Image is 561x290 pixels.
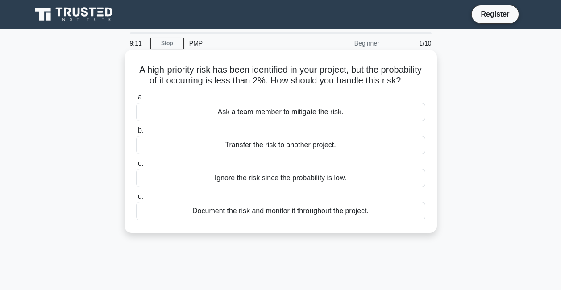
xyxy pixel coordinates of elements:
[136,103,425,121] div: Ask a team member to mitigate the risk.
[135,64,426,87] h5: A high-priority risk has been identified in your project, but the probability of it occurring is ...
[385,34,437,52] div: 1/10
[136,202,425,220] div: Document the risk and monitor it throughout the project.
[138,192,144,200] span: d.
[138,159,143,167] span: c.
[138,126,144,134] span: b.
[307,34,385,52] div: Beginner
[184,34,307,52] div: PMP
[136,169,425,187] div: Ignore the risk since the probability is low.
[150,38,184,49] a: Stop
[136,136,425,154] div: Transfer the risk to another project.
[138,93,144,101] span: a.
[475,8,515,20] a: Register
[125,34,150,52] div: 9:11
